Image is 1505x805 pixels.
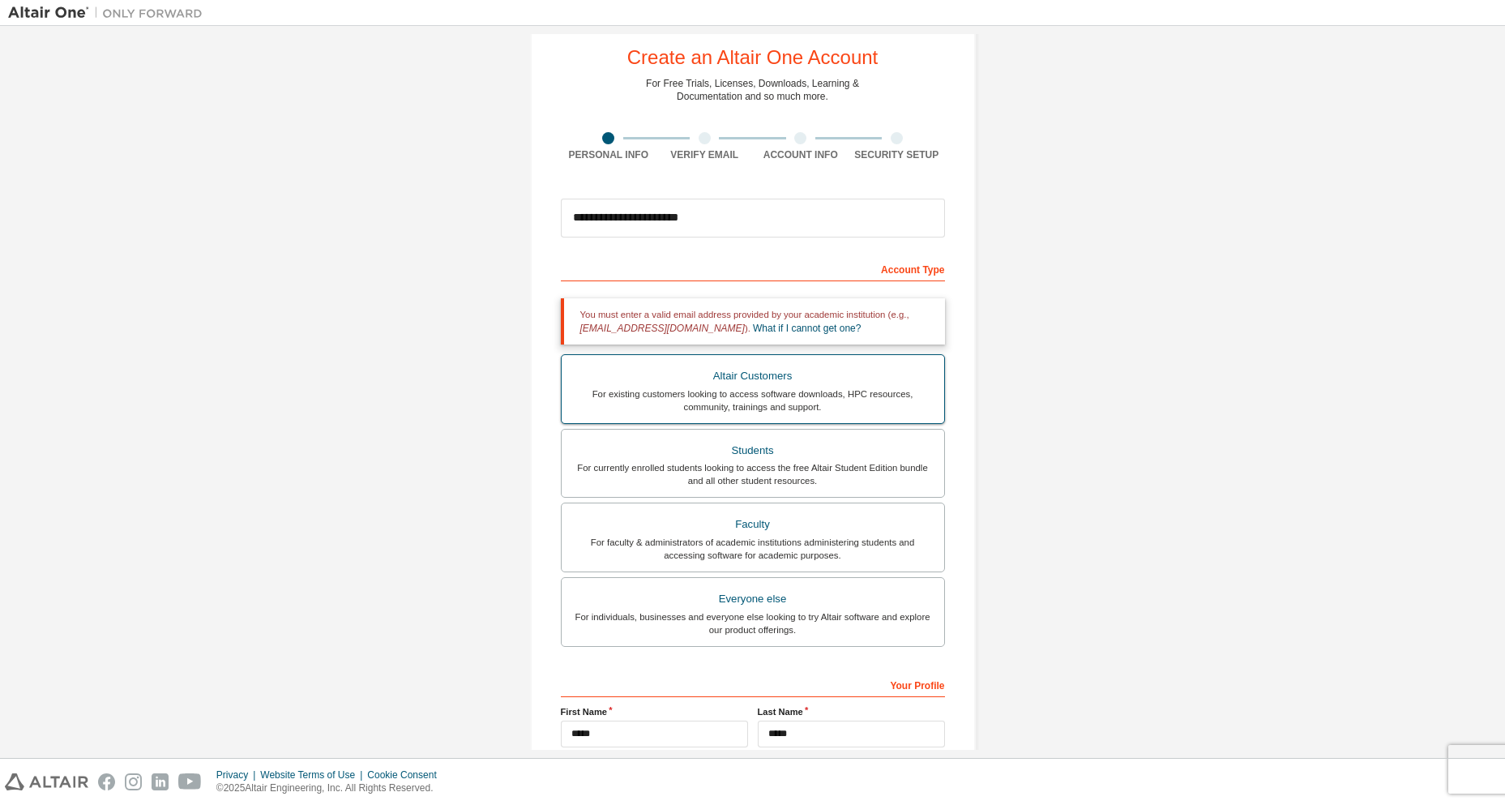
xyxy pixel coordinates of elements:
[571,588,934,610] div: Everyone else
[571,365,934,388] div: Altair Customers
[98,773,115,790] img: facebook.svg
[627,48,879,67] div: Create an Altair One Account
[656,148,753,161] div: Verify Email
[561,671,945,697] div: Your Profile
[580,323,745,334] span: [EMAIL_ADDRESS][DOMAIN_NAME]
[178,773,202,790] img: youtube.svg
[571,513,934,536] div: Faculty
[758,705,945,718] label: Last Name
[561,298,945,345] div: You must enter a valid email address provided by your academic institution (e.g., ).
[753,323,861,334] a: What if I cannot get one?
[646,77,859,103] div: For Free Trials, Licenses, Downloads, Learning & Documentation and so much more.
[571,610,934,636] div: For individuals, businesses and everyone else looking to try Altair software and explore our prod...
[571,439,934,462] div: Students
[571,536,934,562] div: For faculty & administrators of academic institutions administering students and accessing softwa...
[216,769,260,781] div: Privacy
[561,705,748,718] label: First Name
[8,5,211,21] img: Altair One
[5,773,88,790] img: altair_logo.svg
[561,148,657,161] div: Personal Info
[571,388,934,413] div: For existing customers looking to access software downloads, HPC resources, community, trainings ...
[125,773,142,790] img: instagram.svg
[849,148,945,161] div: Security Setup
[216,781,447,795] p: © 2025 Altair Engineering, Inc. All Rights Reserved.
[260,769,367,781] div: Website Terms of Use
[152,773,169,790] img: linkedin.svg
[753,148,849,161] div: Account Info
[571,461,934,487] div: For currently enrolled students looking to access the free Altair Student Edition bundle and all ...
[561,255,945,281] div: Account Type
[367,769,446,781] div: Cookie Consent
